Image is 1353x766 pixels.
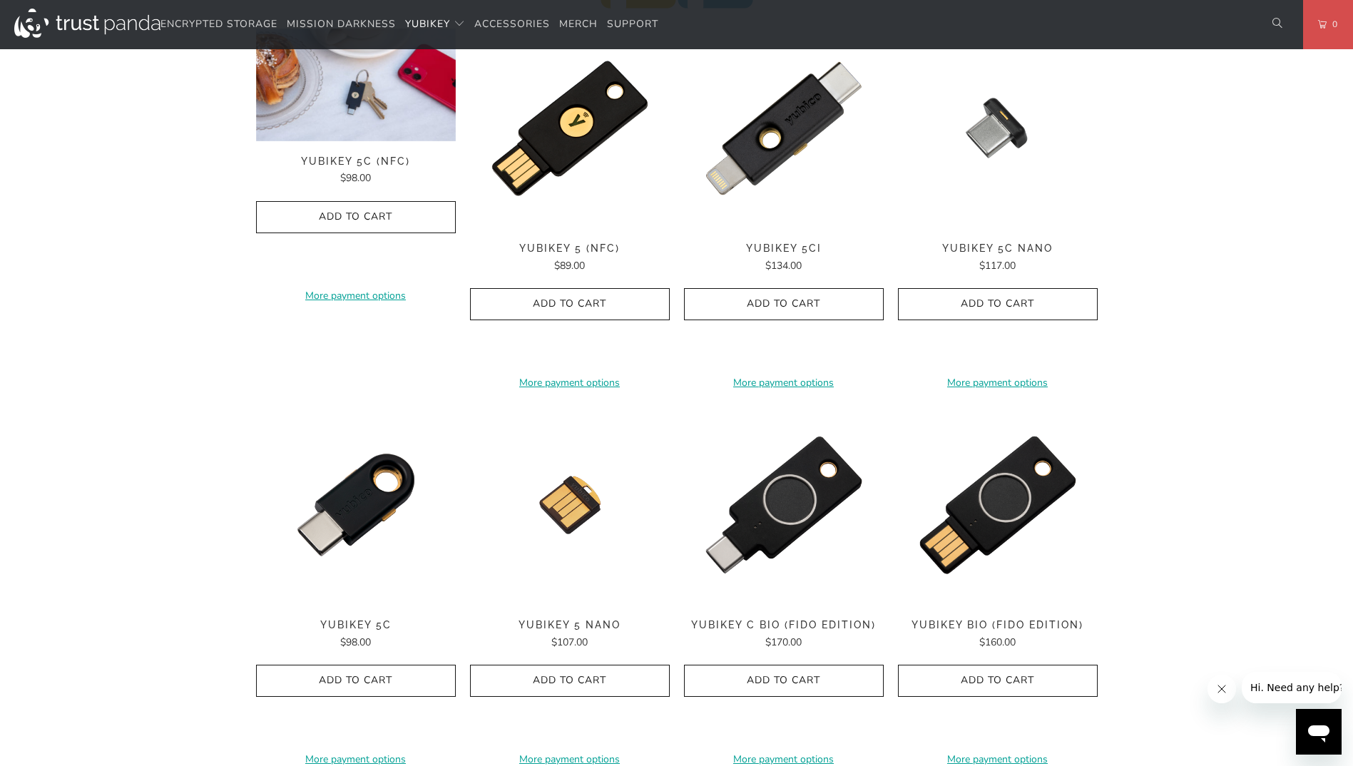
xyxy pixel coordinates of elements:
[14,9,160,38] img: Trust Panda Australia
[405,17,450,31] span: YubiKey
[470,619,670,650] a: YubiKey 5 Nano $107.00
[1296,709,1342,755] iframe: Button to launch messaging window
[160,8,658,41] nav: Translation missing: en.navigation.header.main_nav
[256,405,456,605] img: YubiKey 5C - Trust Panda
[287,8,396,41] a: Mission Darkness
[160,8,277,41] a: Encrypted Storage
[559,8,598,41] a: Merch
[765,259,802,272] span: $134.00
[271,675,441,687] span: Add to Cart
[898,619,1098,650] a: YubiKey Bio (FIDO Edition) $160.00
[256,665,456,697] button: Add to Cart
[684,29,884,228] img: YubiKey 5Ci - Trust Panda
[474,8,550,41] a: Accessories
[684,242,884,255] span: YubiKey 5Ci
[913,298,1083,310] span: Add to Cart
[607,8,658,41] a: Support
[256,619,456,631] span: YubiKey 5C
[470,375,670,391] a: More payment options
[898,242,1098,274] a: YubiKey 5C Nano $117.00
[559,17,598,31] span: Merch
[256,29,456,141] a: YubiKey 5C (NFC) - Trust Panda YubiKey 5C (NFC) - Trust Panda
[699,298,869,310] span: Add to Cart
[913,675,1083,687] span: Add to Cart
[256,405,456,605] a: YubiKey 5C - Trust Panda YubiKey 5C - Trust Panda
[898,375,1098,391] a: More payment options
[470,665,670,697] button: Add to Cart
[485,298,655,310] span: Add to Cart
[256,155,456,187] a: YubiKey 5C (NFC) $98.00
[607,17,658,31] span: Support
[684,405,884,605] a: YubiKey C Bio (FIDO Edition) - Trust Panda YubiKey C Bio (FIDO Edition) - Trust Panda
[898,242,1098,255] span: YubiKey 5C Nano
[684,375,884,391] a: More payment options
[340,635,371,649] span: $98.00
[684,242,884,274] a: YubiKey 5Ci $134.00
[765,635,802,649] span: $170.00
[898,405,1098,605] img: YubiKey Bio (FIDO Edition) - Trust Panda
[485,675,655,687] span: Add to Cart
[979,635,1016,649] span: $160.00
[684,405,884,605] img: YubiKey C Bio (FIDO Edition) - Trust Panda
[405,8,465,41] summary: YubiKey
[684,29,884,228] a: YubiKey 5Ci - Trust Panda YubiKey 5Ci - Trust Panda
[551,635,588,649] span: $107.00
[256,288,456,304] a: More payment options
[470,242,670,255] span: YubiKey 5 (NFC)
[898,288,1098,320] button: Add to Cart
[898,619,1098,631] span: YubiKey Bio (FIDO Edition)
[1327,16,1338,32] span: 0
[287,17,396,31] span: Mission Darkness
[470,29,670,228] img: YubiKey 5 (NFC) - Trust Panda
[256,155,456,168] span: YubiKey 5C (NFC)
[898,405,1098,605] a: YubiKey Bio (FIDO Edition) - Trust Panda YubiKey Bio (FIDO Edition) - Trust Panda
[1208,675,1236,703] iframe: Close message
[9,10,103,21] span: Hi. Need any help?
[470,619,670,631] span: YubiKey 5 Nano
[898,29,1098,228] a: YubiKey 5C Nano - Trust Panda YubiKey 5C Nano - Trust Panda
[684,619,884,631] span: YubiKey C Bio (FIDO Edition)
[340,171,371,185] span: $98.00
[470,29,670,228] a: YubiKey 5 (NFC) - Trust Panda YubiKey 5 (NFC) - Trust Panda
[470,288,670,320] button: Add to Cart
[684,288,884,320] button: Add to Cart
[470,242,670,274] a: YubiKey 5 (NFC) $89.00
[554,259,585,272] span: $89.00
[271,211,441,223] span: Add to Cart
[1242,672,1342,703] iframe: Message from company
[979,259,1016,272] span: $117.00
[256,201,456,233] button: Add to Cart
[160,17,277,31] span: Encrypted Storage
[256,29,456,141] img: YubiKey 5C (NFC) - Trust Panda
[898,665,1098,697] button: Add to Cart
[470,405,670,605] a: YubiKey 5 Nano - Trust Panda YubiKey 5 Nano - Trust Panda
[474,17,550,31] span: Accessories
[699,675,869,687] span: Add to Cart
[684,619,884,650] a: YubiKey C Bio (FIDO Edition) $170.00
[470,405,670,605] img: YubiKey 5 Nano - Trust Panda
[256,619,456,650] a: YubiKey 5C $98.00
[898,29,1098,228] img: YubiKey 5C Nano - Trust Panda
[684,665,884,697] button: Add to Cart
